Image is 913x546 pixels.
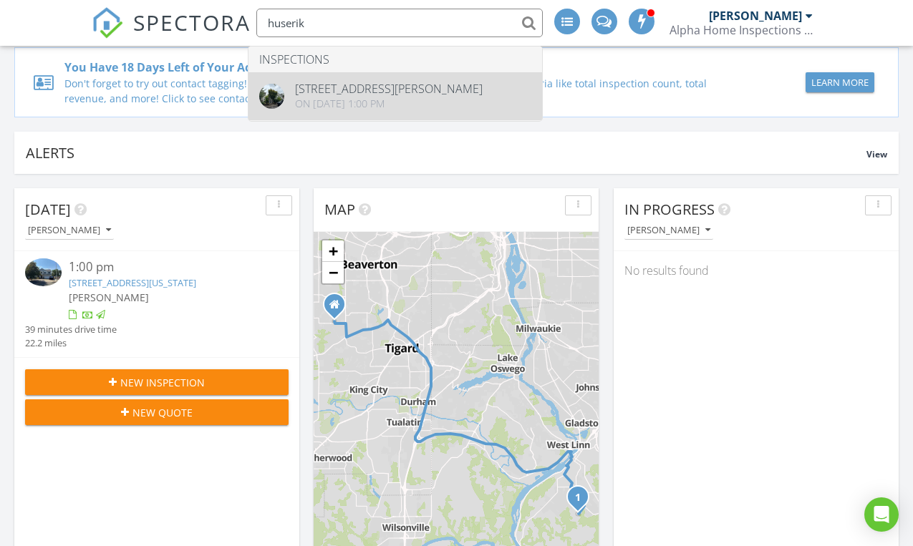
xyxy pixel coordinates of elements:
div: 39 minutes drive time [25,323,117,336]
a: Zoom out [322,262,344,283]
span: New Inspection [120,375,205,390]
div: [PERSON_NAME] [627,225,710,235]
a: 1:00 pm [STREET_ADDRESS][US_STATE] [PERSON_NAME] 39 minutes drive time 22.2 miles [25,258,289,350]
div: 1:00 pm [69,258,266,276]
span: Map [324,200,355,219]
img: 9227210%2Fcover_photos%2Fq3EtHoRnMi1lWZOgMsVS%2Foriginal.jpg [259,84,284,109]
div: Don't forget to try out contact tagging! Trigger customized messaging to your agents based off cr... [64,76,744,106]
a: Zoom in [322,240,344,262]
i: 1 [575,493,581,503]
button: [PERSON_NAME] [624,221,713,240]
span: New Quote [132,405,193,420]
div: 22.2 miles [25,336,117,350]
div: 15565 SW Sierra Ct, Beaverton OR 97007 [334,304,343,313]
button: New Inspection [25,369,289,395]
span: In Progress [624,200,715,219]
button: New Quote [25,399,289,425]
div: Open Intercom Messenger [864,497,899,532]
div: [PERSON_NAME] [709,9,802,23]
a: SPECTORA [92,19,251,49]
div: Alpha Home Inspections LLC [670,23,813,37]
input: Search everything... [256,9,543,37]
div: You Have 18 Days Left of Your Advanced Free Trial [64,59,744,76]
div: [STREET_ADDRESS][PERSON_NAME] [295,83,483,94]
a: [STREET_ADDRESS][US_STATE] [69,276,196,289]
span: [DATE] [25,200,71,219]
div: Alerts [26,143,866,162]
div: On [DATE] 1:00 pm [295,98,483,109]
img: 9350613%2Fcover_photos%2FQaICzxQPIRjZl4m0ZOuu%2Fsmall.jpg [25,258,62,286]
div: Learn More [811,76,869,90]
span: [PERSON_NAME] [69,291,149,304]
img: The Best Home Inspection Software - Spectora [92,7,123,39]
button: Learn More [806,72,874,92]
div: [PERSON_NAME] [28,225,111,235]
div: No results found [614,251,899,290]
span: View [866,148,887,160]
button: [PERSON_NAME] [25,221,114,240]
li: Inspections [248,47,542,72]
div: 12800 Joys Dr, Oregon City, OR 97045 [578,497,586,505]
span: SPECTORA [133,7,251,37]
